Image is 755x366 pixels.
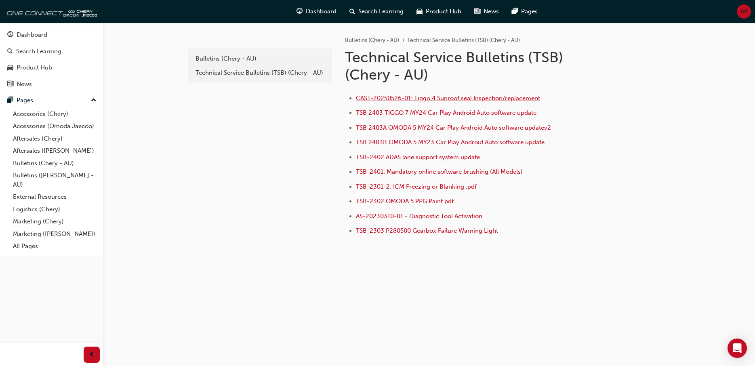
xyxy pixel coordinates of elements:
a: car-iconProduct Hub [410,3,468,20]
span: news-icon [474,6,480,17]
div: Dashboard [17,30,47,40]
span: Pages [521,7,538,16]
a: Bulletins (Chery - AU) [345,37,399,44]
span: car-icon [7,64,13,72]
button: AP [737,4,751,19]
img: oneconnect [4,3,97,19]
a: search-iconSearch Learning [343,3,410,20]
a: Accessories (Chery) [10,108,100,120]
span: Product Hub [426,7,461,16]
span: Dashboard [306,7,336,16]
a: Product Hub [3,60,100,75]
div: Product Hub [17,63,52,72]
span: pages-icon [512,6,518,17]
div: Search Learning [16,47,61,56]
h1: Technical Service Bulletins (TSB) (Chery - AU) [345,48,610,84]
a: AS-20230310-01 - Diagnostic Tool Activation [356,212,482,220]
a: TSB 2403A OMODA 5 MY24 Car Play Android Auto software updatev2 [356,124,551,131]
a: Search Learning [3,44,100,59]
span: guage-icon [297,6,303,17]
a: Marketing (Chery) [10,215,100,228]
a: news-iconNews [468,3,505,20]
a: Bulletins (Chery - AU) [10,157,100,170]
a: TSB-2402 ADAS lane support system update [356,154,480,161]
a: TSB 2403B OMODA 5 MY23 Car Play Android Auto software update [356,139,545,146]
a: TSB-2301-2: ICM Freezing or Blanking .pdf [356,183,477,190]
a: Aftersales ([PERSON_NAME]) [10,145,100,157]
div: Technical Service Bulletins (TSB) (Chery - AU) [196,68,325,78]
li: Technical Service Bulletins (TSB) (Chery - AU) [407,36,520,45]
a: Logistics (Chery) [10,203,100,216]
div: Bulletins (Chery - AU) [196,54,325,63]
a: guage-iconDashboard [290,3,343,20]
a: News [3,77,100,92]
span: guage-icon [7,32,13,39]
div: Open Intercom Messenger [728,339,747,358]
a: External Resources [10,191,100,203]
a: Dashboard [3,27,100,42]
a: TSB 2403 TIGGO 7 MY24 Car Play Android Auto software update [356,109,536,116]
span: news-icon [7,81,13,88]
span: News [484,7,499,16]
span: pages-icon [7,97,13,104]
span: prev-icon [89,350,95,360]
button: Pages [3,93,100,108]
a: Bulletins (Chery - AU) [191,52,329,66]
div: Pages [17,96,33,105]
span: car-icon [416,6,423,17]
a: Bulletins ([PERSON_NAME] - AU) [10,169,100,191]
span: search-icon [7,48,13,55]
span: AP [740,7,748,16]
a: TSB-2303 P280500 Gearbox Failure Warning Light [356,227,498,234]
span: Search Learning [358,7,404,16]
a: Aftersales (Chery) [10,133,100,145]
a: TSB-2401: Mandatory online software brushing (All Models) [356,168,523,175]
button: DashboardSearch LearningProduct HubNews [3,26,100,93]
a: pages-iconPages [505,3,544,20]
a: CAST-20250526-01: Tiggo 4 Sunroof seal Inspection/replacement [356,95,540,102]
span: search-icon [349,6,355,17]
span: up-icon [91,95,97,106]
div: News [17,80,32,89]
a: Accessories (Omoda Jaecoo) [10,120,100,133]
a: All Pages [10,240,100,252]
a: Marketing ([PERSON_NAME]) [10,228,100,240]
a: Technical Service Bulletins (TSB) (Chery - AU) [191,66,329,80]
a: TSB-2302 OMODA 5 PPG Paint.pdf [356,198,454,205]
